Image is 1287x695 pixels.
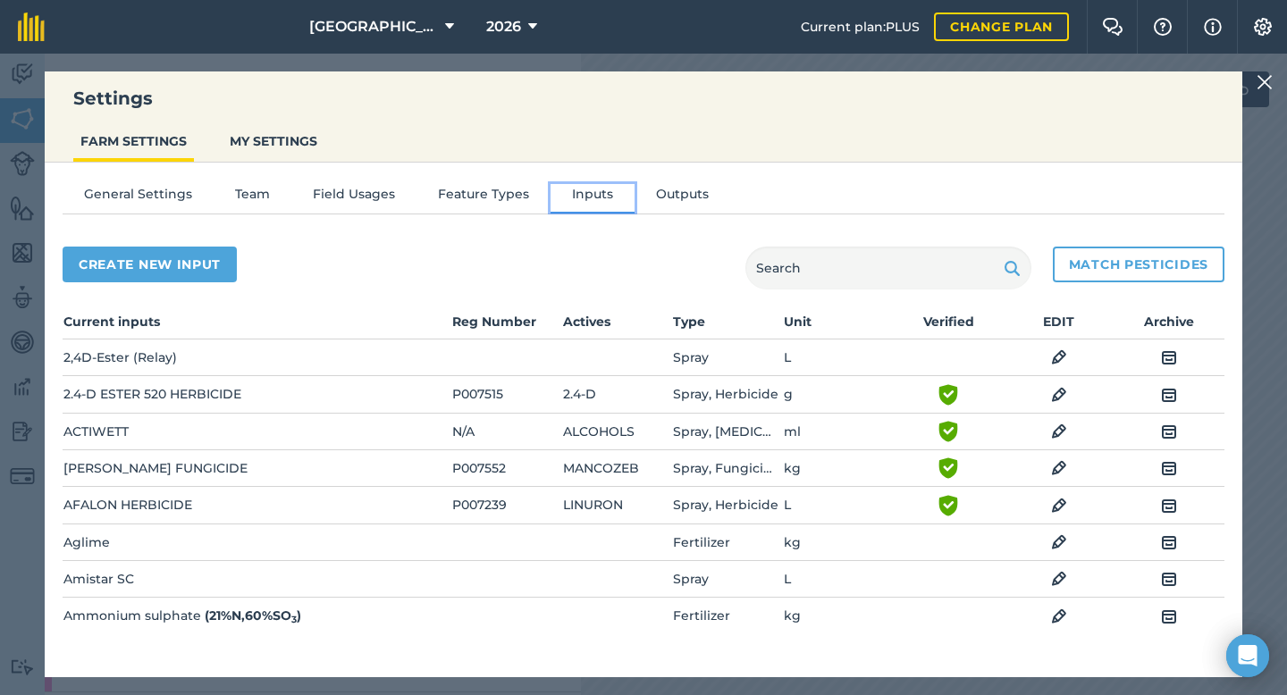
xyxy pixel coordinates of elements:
[562,487,673,523] td: LINURON
[783,311,894,339] th: Unit
[635,184,730,211] button: Outputs
[562,450,673,487] td: MANCOZEB
[309,16,438,38] span: [GEOGRAPHIC_DATA]
[486,16,521,38] span: 2026
[672,311,783,339] th: Type
[1114,311,1224,339] th: Archive
[783,450,894,487] td: kg
[783,339,894,376] td: L
[451,413,562,449] td: N/A
[451,450,562,487] td: P007552
[1051,495,1067,516] img: svg+xml;base64,PHN2ZyB4bWxucz0iaHR0cDovL3d3dy53My5vcmcvMjAwMC9zdmciIHdpZHRoPSIxOCIgaGVpZ2h0PSIyNC...
[551,184,635,211] button: Inputs
[63,487,450,523] td: AFALON HERBICIDE
[1051,384,1067,406] img: svg+xml;base64,PHN2ZyB4bWxucz0iaHR0cDovL3d3dy53My5vcmcvMjAwMC9zdmciIHdpZHRoPSIxOCIgaGVpZ2h0PSIyNC...
[223,124,324,158] button: MY SETTINGS
[63,311,450,339] th: Current inputs
[1004,311,1115,339] th: EDIT
[451,487,562,523] td: P007239
[672,450,783,487] td: Spray, Fungicide
[1152,18,1173,36] img: A question mark icon
[1161,384,1177,406] img: svg+xml;base64,PHN2ZyB4bWxucz0iaHR0cDovL3d3dy53My5vcmcvMjAwMC9zdmciIHdpZHRoPSIxOCIgaGVpZ2h0PSIyNC...
[63,598,450,634] td: Ammonium sulphate
[783,413,894,449] td: ml
[73,124,194,158] button: FARM SETTINGS
[1161,495,1177,516] img: svg+xml;base64,PHN2ZyB4bWxucz0iaHR0cDovL3d3dy53My5vcmcvMjAwMC9zdmciIHdpZHRoPSIxOCIgaGVpZ2h0PSIyNC...
[63,560,450,597] td: Amistar SC
[672,598,783,634] td: Fertilizer
[1252,18,1274,36] img: A cog icon
[1051,421,1067,442] img: svg+xml;base64,PHN2ZyB4bWxucz0iaHR0cDovL3d3dy53My5vcmcvMjAwMC9zdmciIHdpZHRoPSIxOCIgaGVpZ2h0PSIyNC...
[205,607,301,624] strong: ( 21 % N , 60 % SO )
[416,184,551,211] button: Feature Types
[783,560,894,597] td: L
[1226,634,1269,677] div: Open Intercom Messenger
[1051,532,1067,553] img: svg+xml;base64,PHN2ZyB4bWxucz0iaHR0cDovL3d3dy53My5vcmcvMjAwMC9zdmciIHdpZHRoPSIxOCIgaGVpZ2h0PSIyNC...
[672,339,783,376] td: Spray
[1161,421,1177,442] img: svg+xml;base64,PHN2ZyB4bWxucz0iaHR0cDovL3d3dy53My5vcmcvMjAwMC9zdmciIHdpZHRoPSIxOCIgaGVpZ2h0PSIyNC...
[63,523,450,560] td: Aglime
[291,614,297,625] sub: 3
[18,13,45,41] img: fieldmargin Logo
[934,13,1069,41] a: Change plan
[672,413,783,449] td: Spray, Adjuvant
[783,598,894,634] td: kg
[1161,606,1177,627] img: svg+xml;base64,PHN2ZyB4bWxucz0iaHR0cDovL3d3dy53My5vcmcvMjAwMC9zdmciIHdpZHRoPSIxOCIgaGVpZ2h0PSIyNC...
[562,413,673,449] td: ALCOHOLS
[745,247,1031,289] input: Search
[1051,347,1067,368] img: svg+xml;base64,PHN2ZyB4bWxucz0iaHR0cDovL3d3dy53My5vcmcvMjAwMC9zdmciIHdpZHRoPSIxOCIgaGVpZ2h0PSIyNC...
[214,184,291,211] button: Team
[672,376,783,413] td: Spray, Herbicide
[893,311,1004,339] th: Verified
[63,184,214,211] button: General Settings
[45,86,1242,111] h3: Settings
[1053,247,1224,282] button: Match pesticides
[1161,457,1177,479] img: svg+xml;base64,PHN2ZyB4bWxucz0iaHR0cDovL3d3dy53My5vcmcvMjAwMC9zdmciIHdpZHRoPSIxOCIgaGVpZ2h0PSIyNC...
[63,413,450,449] td: ACTIWETT
[63,450,450,487] td: [PERSON_NAME] FUNGICIDE
[783,487,894,523] td: L
[783,376,894,413] td: g
[1051,606,1067,627] img: svg+xml;base64,PHN2ZyB4bWxucz0iaHR0cDovL3d3dy53My5vcmcvMjAwMC9zdmciIHdpZHRoPSIxOCIgaGVpZ2h0PSIyNC...
[63,247,237,282] button: Create new input
[451,376,562,413] td: P007515
[1161,532,1177,553] img: svg+xml;base64,PHN2ZyB4bWxucz0iaHR0cDovL3d3dy53My5vcmcvMjAwMC9zdmciIHdpZHRoPSIxOCIgaGVpZ2h0PSIyNC...
[562,311,673,339] th: Actives
[1102,18,1123,36] img: Two speech bubbles overlapping with the left bubble in the forefront
[1204,16,1222,38] img: svg+xml;base64,PHN2ZyB4bWxucz0iaHR0cDovL3d3dy53My5vcmcvMjAwMC9zdmciIHdpZHRoPSIxNyIgaGVpZ2h0PSIxNy...
[672,560,783,597] td: Spray
[801,17,920,37] span: Current plan : PLUS
[291,184,416,211] button: Field Usages
[672,487,783,523] td: Spray, Herbicide
[1051,568,1067,590] img: svg+xml;base64,PHN2ZyB4bWxucz0iaHR0cDovL3d3dy53My5vcmcvMjAwMC9zdmciIHdpZHRoPSIxOCIgaGVpZ2h0PSIyNC...
[1161,347,1177,368] img: svg+xml;base64,PHN2ZyB4bWxucz0iaHR0cDovL3d3dy53My5vcmcvMjAwMC9zdmciIHdpZHRoPSIxOCIgaGVpZ2h0PSIyNC...
[451,311,562,339] th: Reg Number
[1051,457,1067,479] img: svg+xml;base64,PHN2ZyB4bWxucz0iaHR0cDovL3d3dy53My5vcmcvMjAwMC9zdmciIHdpZHRoPSIxOCIgaGVpZ2h0PSIyNC...
[63,376,450,413] td: 2.4-D ESTER 520 HERBICIDE
[1257,71,1273,93] img: svg+xml;base64,PHN2ZyB4bWxucz0iaHR0cDovL3d3dy53My5vcmcvMjAwMC9zdmciIHdpZHRoPSIyMiIgaGVpZ2h0PSIzMC...
[562,376,673,413] td: 2.4-D
[1161,568,1177,590] img: svg+xml;base64,PHN2ZyB4bWxucz0iaHR0cDovL3d3dy53My5vcmcvMjAwMC9zdmciIHdpZHRoPSIxOCIgaGVpZ2h0PSIyNC...
[783,523,894,560] td: kg
[63,339,450,376] td: 2,4D-Ester (Relay)
[672,523,783,560] td: Fertilizer
[1004,257,1021,279] img: svg+xml;base64,PHN2ZyB4bWxucz0iaHR0cDovL3d3dy53My5vcmcvMjAwMC9zdmciIHdpZHRoPSIxOSIgaGVpZ2h0PSIyNC...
